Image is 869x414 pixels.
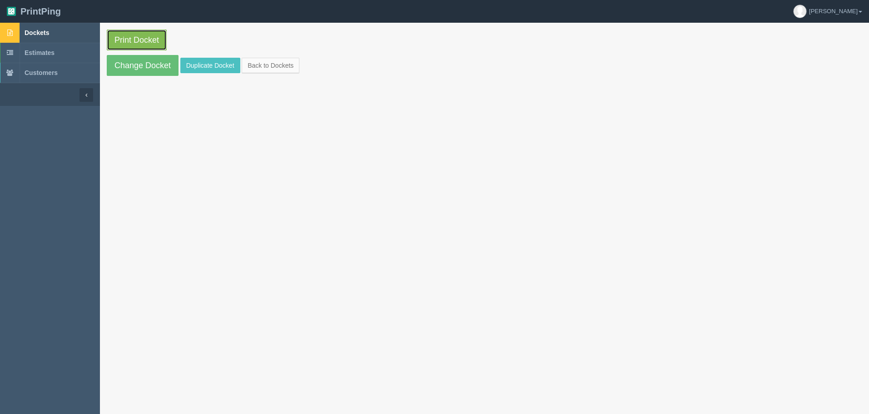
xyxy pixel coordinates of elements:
[25,29,49,36] span: Dockets
[107,55,179,76] a: Change Docket
[25,49,55,56] span: Estimates
[107,30,167,50] a: Print Docket
[180,58,240,73] a: Duplicate Docket
[242,58,299,73] a: Back to Dockets
[25,69,58,76] span: Customers
[7,7,16,16] img: logo-3e63b451c926e2ac314895c53de4908e5d424f24456219fb08d385ab2e579770.png
[794,5,806,18] img: avatar_default-7531ab5dedf162e01f1e0bb0964e6a185e93c5c22dfe317fb01d7f8cd2b1632c.jpg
